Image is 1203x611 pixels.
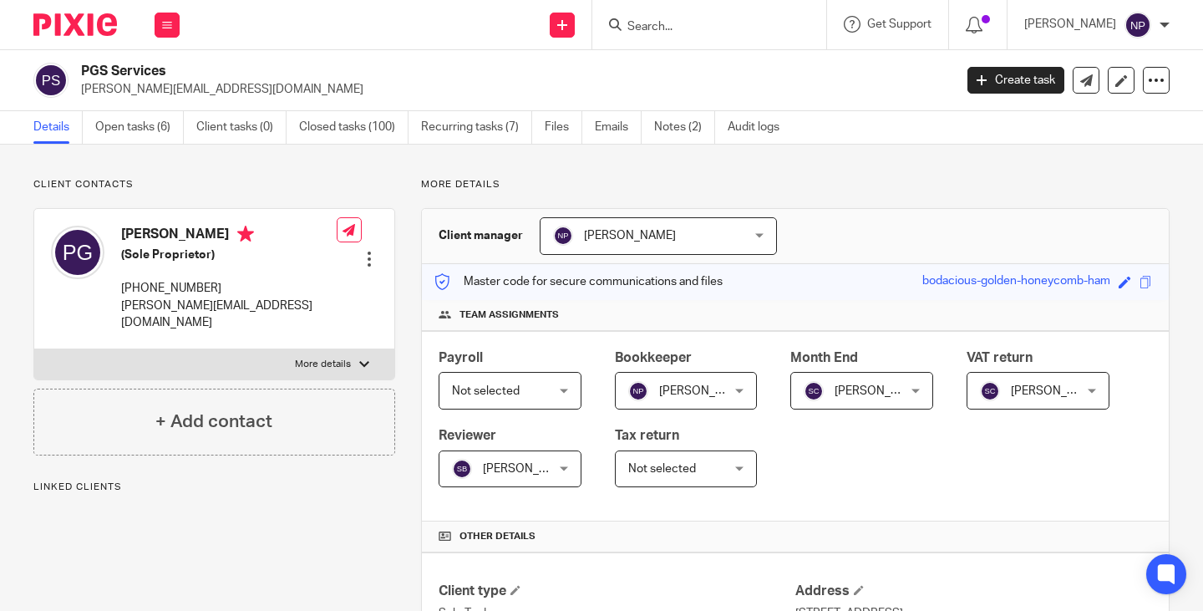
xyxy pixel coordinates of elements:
[654,111,715,144] a: Notes (2)
[33,111,83,144] a: Details
[659,385,751,397] span: [PERSON_NAME]
[33,481,395,494] p: Linked clients
[615,429,679,442] span: Tax return
[795,583,1152,600] h4: Address
[804,381,824,401] img: svg%3E
[155,409,272,435] h4: + Add contact
[452,459,472,479] img: svg%3E
[459,530,536,543] span: Other details
[922,272,1110,292] div: bodacious-golden-honeycomb-ham
[81,81,942,98] p: [PERSON_NAME][EMAIL_ADDRESS][DOMAIN_NAME]
[1024,16,1116,33] p: [PERSON_NAME]
[33,13,117,36] img: Pixie
[1011,385,1103,397] span: [PERSON_NAME]
[237,226,254,242] i: Primary
[967,67,1064,94] a: Create task
[553,226,573,246] img: svg%3E
[434,273,723,290] p: Master code for secure communications and files
[421,178,1170,191] p: More details
[452,385,520,397] span: Not selected
[51,226,104,279] img: svg%3E
[121,247,337,263] h5: (Sole Proprietor)
[980,381,1000,401] img: svg%3E
[483,463,575,475] span: [PERSON_NAME]
[439,583,795,600] h4: Client type
[299,111,409,144] a: Closed tasks (100)
[196,111,287,144] a: Client tasks (0)
[121,298,337,332] p: [PERSON_NAME][EMAIL_ADDRESS][DOMAIN_NAME]
[421,111,532,144] a: Recurring tasks (7)
[728,111,792,144] a: Audit logs
[790,351,858,364] span: Month End
[121,280,337,297] p: [PHONE_NUMBER]
[626,20,776,35] input: Search
[439,351,483,364] span: Payroll
[33,63,69,98] img: svg%3E
[1124,12,1151,38] img: svg%3E
[439,227,523,244] h3: Client manager
[615,351,692,364] span: Bookkeeper
[628,463,696,475] span: Not selected
[967,351,1033,364] span: VAT return
[545,111,582,144] a: Files
[121,226,337,247] h4: [PERSON_NAME]
[628,381,648,401] img: svg%3E
[835,385,926,397] span: [PERSON_NAME]
[439,429,496,442] span: Reviewer
[95,111,184,144] a: Open tasks (6)
[295,358,351,371] p: More details
[584,230,676,242] span: [PERSON_NAME]
[33,178,395,191] p: Client contacts
[81,63,770,80] h2: PGS Services
[595,111,642,144] a: Emails
[459,308,559,322] span: Team assignments
[867,18,931,30] span: Get Support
